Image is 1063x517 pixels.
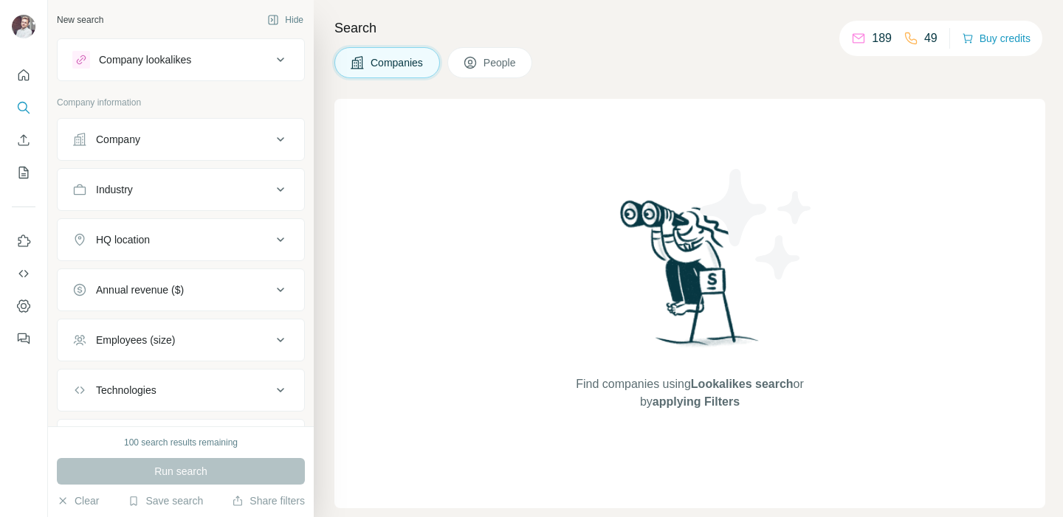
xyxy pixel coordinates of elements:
[58,423,304,458] button: Keywords
[691,378,794,390] span: Lookalikes search
[128,493,203,508] button: Save search
[124,436,238,449] div: 100 search results remaining
[371,55,424,70] span: Companies
[58,222,304,257] button: HQ location
[257,9,314,31] button: Hide
[924,30,938,47] p: 49
[57,493,99,508] button: Clear
[12,260,35,287] button: Use Surfe API
[571,375,808,411] span: Find companies using or by
[96,182,133,197] div: Industry
[58,372,304,408] button: Technologies
[96,232,150,247] div: HQ location
[484,55,517,70] span: People
[962,28,1031,49] button: Buy credits
[57,13,103,27] div: New search
[12,15,35,38] img: Avatar
[96,282,184,297] div: Annual revenue ($)
[99,52,191,67] div: Company lookalikes
[96,132,140,147] div: Company
[12,293,35,319] button: Dashboard
[58,122,304,157] button: Company
[613,196,767,361] img: Surfe Illustration - Woman searching with binoculars
[12,127,35,153] button: Enrich CSV
[12,228,35,254] button: Use Surfe on LinkedIn
[12,325,35,352] button: Feedback
[12,94,35,121] button: Search
[690,158,823,291] img: Surfe Illustration - Stars
[58,322,304,358] button: Employees (size)
[58,42,304,77] button: Company lookalikes
[12,62,35,89] button: Quick start
[334,18,1045,38] h4: Search
[96,333,175,347] div: Employees (size)
[96,383,156,398] div: Technologies
[872,30,892,47] p: 189
[58,172,304,207] button: Industry
[653,395,740,408] span: applying Filters
[58,272,304,308] button: Annual revenue ($)
[232,493,305,508] button: Share filters
[12,159,35,186] button: My lists
[57,96,305,109] p: Company information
